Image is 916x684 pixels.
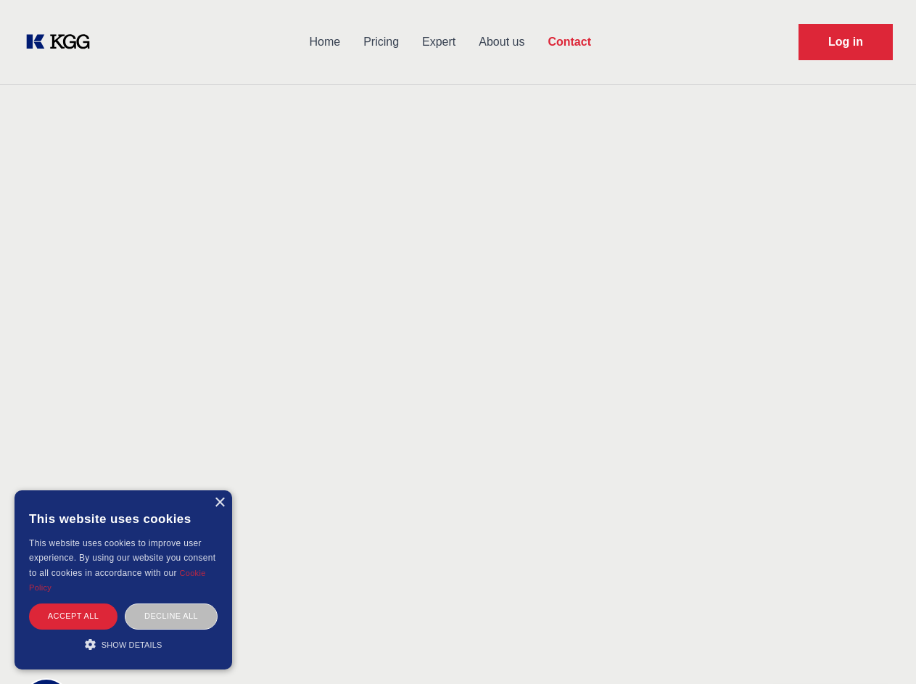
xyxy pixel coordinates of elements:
a: KOL Knowledge Platform: Talk to Key External Experts (KEE) [23,30,102,54]
span: This website uses cookies to improve user experience. By using our website you consent to all coo... [29,538,215,578]
a: Request Demo [799,24,893,60]
div: Close [214,498,225,508]
iframe: Chat Widget [843,614,916,684]
div: Show details [29,637,218,651]
a: Pricing [352,23,410,61]
a: Cookie Policy [29,569,206,592]
a: Home [297,23,352,61]
div: Decline all [125,603,218,629]
a: About us [467,23,536,61]
div: Accept all [29,603,117,629]
a: Contact [536,23,603,61]
a: Expert [410,23,467,61]
span: Show details [102,640,162,649]
div: This website uses cookies [29,501,218,536]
